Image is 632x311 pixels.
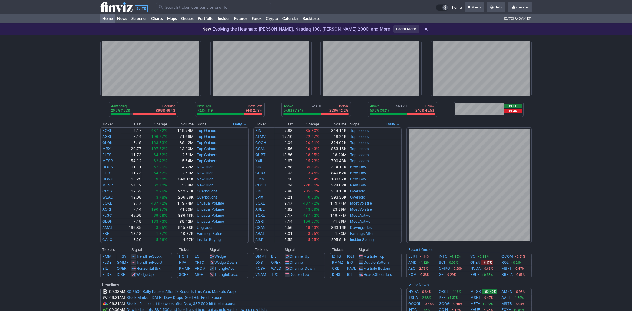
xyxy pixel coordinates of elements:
[408,253,418,259] a: LBRT
[156,2,271,12] input: Search
[127,295,223,300] a: Stock Market [DATE]: Dow Drops; Gold Hits Fresh Record
[275,152,293,158] td: 18.86
[319,182,347,188] td: 324.02K
[156,108,176,112] p: (3681) 66.4%
[275,127,293,134] td: 7.88
[256,140,266,145] a: COCH
[290,260,304,265] a: Channel
[363,260,389,265] a: Double Bottom
[233,121,242,127] span: Daily
[255,266,266,271] a: KCSH
[256,195,263,199] a: EPIX
[502,295,511,301] a: AAPL
[256,231,265,236] a: ABAT
[167,146,194,152] td: 13.10M
[197,159,217,163] a: Top Gainers
[304,134,319,139] span: -22.97%
[102,237,112,242] a: CALC
[197,171,213,175] a: New High
[195,254,200,259] a: EC
[347,254,355,259] a: IQLT
[197,128,217,133] a: Top Gainers
[256,189,263,193] a: BINI
[308,195,319,199] span: 0.33%
[363,272,392,277] a: Head&Shoulders
[121,170,142,176] td: 11.73
[117,254,127,259] a: TRSY
[319,146,347,152] td: 863.16K
[386,121,395,127] span: Daily
[363,254,384,259] a: Multiple Top
[350,134,369,139] a: Top Losers
[197,183,213,187] a: New High
[350,165,366,169] a: New Low
[151,146,167,151] span: 107.72%
[450,4,462,11] span: Theme
[256,213,265,218] a: BOXL
[121,134,142,140] td: 7.14
[102,195,113,199] a: WLAC
[256,237,264,242] a: AISP
[214,266,235,271] a: TriangleAsc.
[197,237,221,242] a: Insider Buying
[228,272,238,277] span: Desc.
[350,140,369,145] a: Top Losers
[195,260,204,265] a: XRTX
[102,134,111,139] a: AGRI
[306,177,319,181] span: -7.94%
[415,108,435,112] p: (2403) 43.5%
[127,301,236,306] a: Stocks fall to start the week after Dow, S&P 500 hit fresh records
[293,121,319,127] th: Change
[408,283,429,287] a: Major News
[304,128,319,133] span: -35.80%
[111,104,131,108] p: Advancing
[246,108,262,112] p: (46) 27.9%
[179,266,190,271] a: PMMF
[439,259,445,266] a: SCI
[350,122,361,127] span: Signal
[197,134,217,139] a: Top Gainers
[370,108,389,112] p: 56.5% (3121)
[256,171,266,175] a: CURX
[136,272,154,277] a: Wedge Up
[436,4,462,11] a: Theme
[154,171,167,175] span: 64.52%
[470,253,475,259] a: VG
[290,254,309,259] a: Channel Up
[255,254,267,259] a: GMMF
[275,146,293,152] td: 4.56
[255,272,266,277] a: VNAM
[256,128,263,133] a: BINI
[350,128,369,133] a: Top Losers
[246,104,262,108] p: New Low
[136,254,162,259] a: TrendlineSupp.
[117,266,127,271] a: OPER
[156,189,167,193] span: 2.96%
[151,128,167,133] span: 487.72%
[470,295,481,301] a: MSFT
[151,140,167,145] span: 163.73%
[167,140,194,146] td: 39.42M
[196,14,216,23] a: Portfolio
[283,104,349,113] div: SMA50
[156,104,176,108] p: Declining
[256,152,266,157] a: QUBT
[332,260,343,265] a: RMMZ
[350,177,366,181] a: New Low
[502,301,512,307] a: MSTR
[256,165,263,169] a: BINI
[350,213,370,218] a: Most Active
[197,225,213,230] a: Upgrades
[154,152,167,157] span: 64.52%
[154,159,167,163] span: 62.42%
[504,109,522,113] button: Bear
[102,266,108,271] a: BIL
[121,188,142,194] td: 12.53
[100,121,121,127] th: Ticker
[102,272,112,277] a: FLDB
[197,152,217,157] a: Top Gainers
[300,14,322,23] a: Backtests
[129,14,149,23] a: Screener
[167,176,194,182] td: 343.11K
[136,266,161,271] a: Horizontal S/R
